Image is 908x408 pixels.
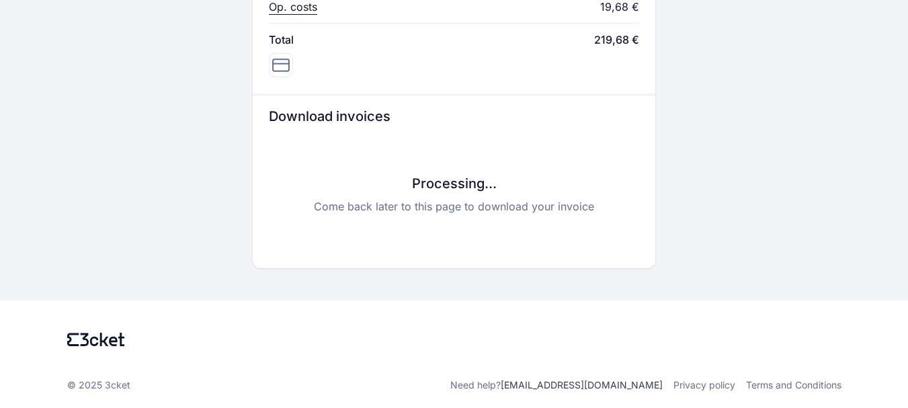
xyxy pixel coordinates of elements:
[673,378,735,392] a: Privacy policy
[67,378,130,392] p: © 2025 3cket
[450,378,663,392] p: Need help?
[269,198,639,214] p: Come back later to this page to download your invoice
[746,378,841,392] a: Terms and Conditions
[269,107,639,126] h3: Download invoices
[594,32,639,48] span: 219,68 €
[269,32,294,48] span: Total
[269,174,639,193] h3: Processing...
[501,379,663,391] a: [EMAIL_ADDRESS][DOMAIN_NAME]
